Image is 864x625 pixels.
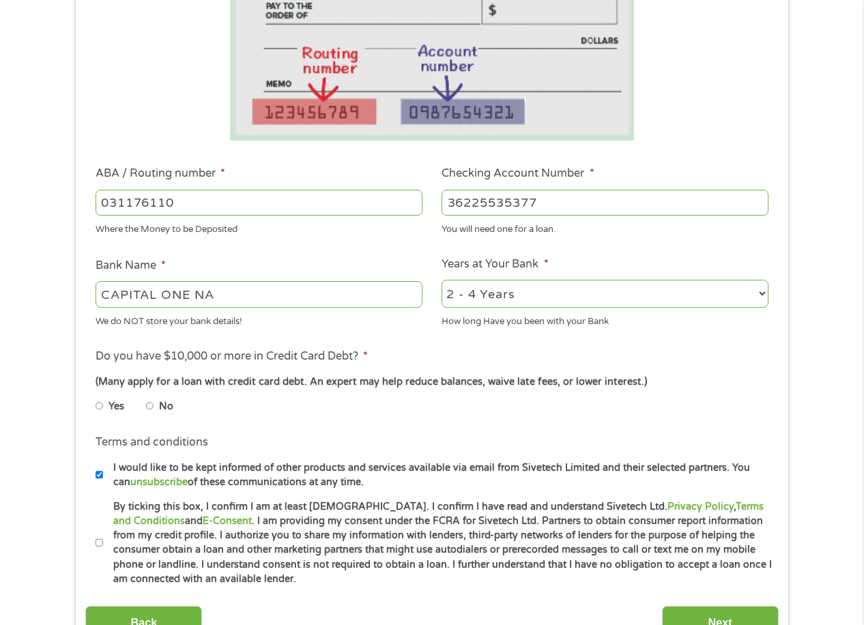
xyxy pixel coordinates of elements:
[130,476,188,488] a: unsubscribe
[442,190,768,216] input: 345634636
[96,218,422,237] div: Where the Money to be Deposited
[442,218,768,237] div: You will need one for a loan.
[96,310,422,328] div: We do NOT store your bank details!
[96,190,422,216] input: 263177916
[667,501,734,512] a: Privacy Policy
[159,399,173,414] label: No
[113,501,764,527] a: Terms and Conditions
[442,166,594,181] label: Checking Account Number
[103,461,773,490] label: I would like to be kept informed of other products and services available via email from Sivetech...
[442,257,548,272] label: Years at Your Bank
[96,259,166,273] label: Bank Name
[103,499,773,587] label: By ticking this box, I confirm I am at least [DEMOGRAPHIC_DATA]. I confirm I have read and unders...
[96,349,368,364] label: Do you have $10,000 or more in Credit Card Debt?
[96,166,225,181] label: ABA / Routing number
[96,375,768,390] div: (Many apply for a loan with credit card debt. An expert may help reduce balances, waive late fees...
[203,515,252,527] a: E-Consent
[442,310,768,328] div: How long Have you been with your Bank
[109,399,124,414] label: Yes
[96,435,208,450] label: Terms and conditions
